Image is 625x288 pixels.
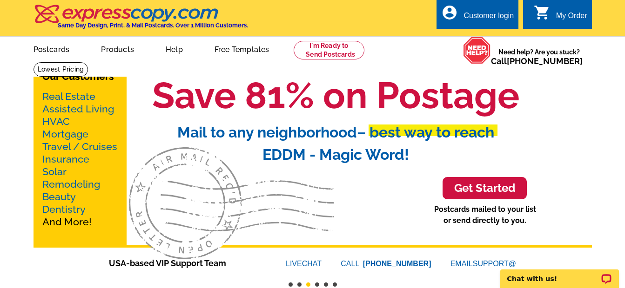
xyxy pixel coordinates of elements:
[42,153,89,165] a: Insurance
[441,4,458,21] i: account_circle
[286,260,302,268] font: LIVE
[297,282,302,287] button: 2 of 6
[58,22,248,29] h4: Same Day Design, Print, & Mail Postcards. Over 1 Million Customers.
[286,260,322,268] a: LIVECHAT
[42,141,117,152] a: Travel / Cruises
[34,11,248,29] a: Same Day Design, Print, & Mail Postcards. Over 1 Million Customers.
[42,103,114,115] a: Assisted Living
[86,38,149,59] a: Products
[19,38,85,59] a: Postcards
[491,56,583,66] span: Call
[534,4,551,21] i: shopping_cart
[441,10,514,22] a: account_circle Customer login
[507,56,583,66] a: [PHONE_NUMBER]
[42,166,67,177] a: Solar
[129,147,334,260] img: third-slide.svg
[42,116,70,127] a: HVAC
[341,258,361,269] font: CALL
[473,260,516,268] font: SUPPORT@
[200,38,284,59] a: Free Templates
[42,191,76,203] a: Beauty
[42,90,118,228] p: And More!
[464,12,514,25] div: Customer login
[454,182,515,195] h3: Get Started
[450,260,516,268] a: EMAILSUPPORT@
[315,282,319,287] button: 4 of 6
[463,37,491,64] img: help
[177,124,494,163] span: Mail to any neighborhood EDDM - Magic Word!
[556,12,587,25] div: My Order
[494,259,625,288] iframe: LiveChat chat widget
[306,282,310,287] button: 3 of 6
[151,38,198,59] a: Help
[534,10,587,22] a: shopping_cart My Order
[324,282,328,287] button: 5 of 6
[357,124,494,141] span: – best way to reach
[333,282,337,287] button: 6 of 6
[42,91,95,102] a: Real Estate
[363,260,431,268] a: [PHONE_NUMBER]
[109,257,258,269] span: USA-based VIP Support Team
[289,282,293,287] button: 1 of 6
[42,128,88,140] a: Mortgage
[434,204,536,226] p: Postcards mailed to your list or send directly to you.
[443,177,527,200] a: Get Started
[42,178,100,190] a: Remodeling
[80,73,592,118] h1: Save 81% on Postage
[42,203,86,215] a: Dentistry
[491,47,587,66] span: Need help? Are you stuck?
